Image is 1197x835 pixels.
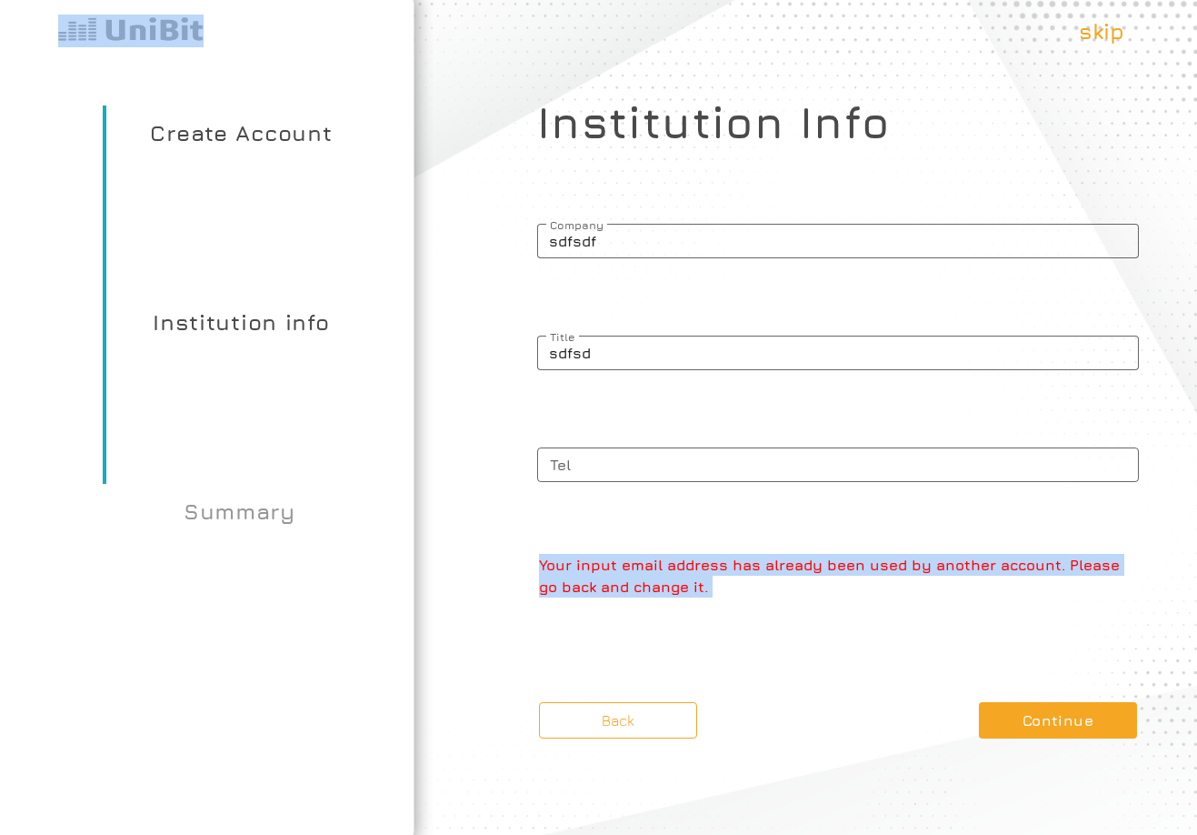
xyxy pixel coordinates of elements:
input: Company [537,224,1139,258]
p: Create Account [103,106,375,295]
button: Back [539,702,697,739]
input: Title [537,336,1139,370]
button: Continue [979,702,1137,739]
p: Summary [103,484,375,673]
iframe: Drift Widget Chat Controller [1106,744,1175,813]
p: Your input email address has already been used by another account. Please go back and change it. [539,554,1139,598]
img: v31kVAdV+ltHqyPP9805dAV0ttielyHdjWdf+P4AoAAAAleaEIAAAAEFwBAABAcAUAAEBwBQAAAMEVAAAABFcAAAAEVwAAABB... [58,15,204,47]
span: Tel [537,442,1139,482]
p: Institution info [103,295,375,484]
h1: Institution Info [537,96,1139,154]
span: Company [537,218,1139,232]
span: Title [537,330,1139,344]
p: skip [1079,15,1124,47]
